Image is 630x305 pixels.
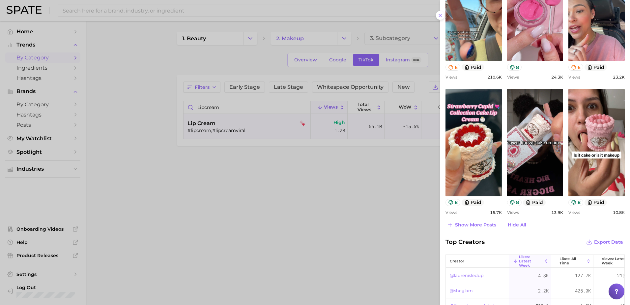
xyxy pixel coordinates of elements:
button: paid [462,64,484,71]
button: Export Data [585,237,625,247]
span: 127.7k [575,272,591,280]
button: Show more posts [445,220,498,229]
span: Views [568,75,580,80]
button: 6 [445,64,460,71]
span: Views [507,210,519,215]
span: Show more posts [455,222,496,228]
span: Views [507,75,519,80]
span: Likes: Latest Week [519,255,543,268]
span: creator [450,259,464,263]
span: 23.2k [613,75,625,80]
button: 8 [507,64,522,71]
span: Views [568,210,580,215]
span: 15.7k [490,210,502,215]
button: Likes: Latest Week [509,255,551,268]
button: Hide All [506,220,528,229]
span: Top Creators [445,237,485,247]
span: 210.6k [487,75,502,80]
span: 10.8k [613,210,625,215]
button: paid [585,64,607,71]
span: Hide All [508,222,526,228]
button: 8 [445,199,460,206]
span: Views [445,75,457,80]
span: Views [445,210,457,215]
a: @laurenisfedup [450,272,484,280]
button: 8 [568,199,583,206]
span: 4.3k [538,272,549,280]
button: 8 [507,199,522,206]
span: 13.9k [551,210,563,215]
span: Export Data [594,239,623,245]
span: Views: Latest Week [602,257,627,265]
button: paid [462,199,484,206]
span: 425.0k [575,287,591,295]
button: paid [585,199,607,206]
a: @sheglam [450,287,473,295]
span: Likes: All Time [559,257,585,265]
button: paid [523,199,546,206]
button: 6 [568,64,583,71]
button: Likes: All Time [551,255,593,268]
span: 2.2k [538,287,549,295]
span: 24.3k [551,75,563,80]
